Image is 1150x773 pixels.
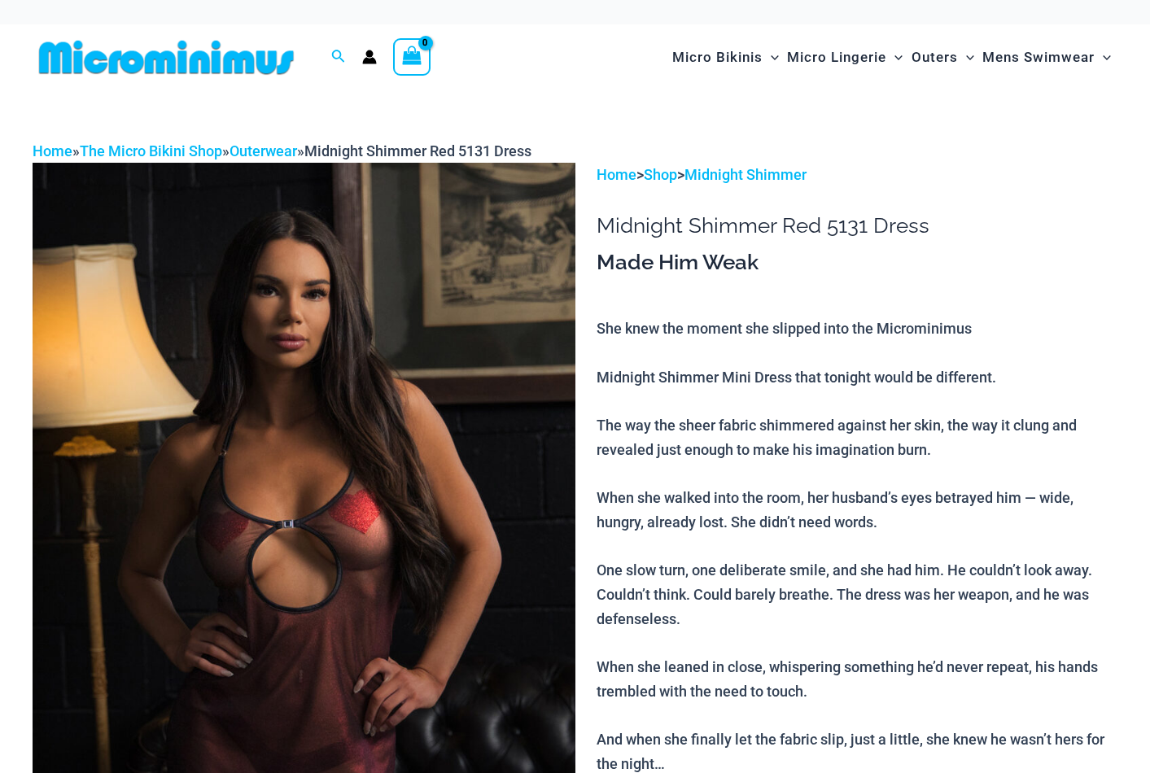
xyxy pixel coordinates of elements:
a: View Shopping Cart, empty [393,38,431,76]
p: > > [597,163,1117,187]
span: Outers [912,37,958,78]
span: Mens Swimwear [982,37,1095,78]
span: Menu Toggle [763,37,779,78]
a: Home [33,142,72,159]
span: Micro Bikinis [672,37,763,78]
nav: Site Navigation [666,30,1117,85]
a: Account icon link [362,50,377,64]
h3: Made Him Weak [597,249,1117,277]
span: » » » [33,142,531,159]
a: Outerwear [230,142,297,159]
span: Menu Toggle [1095,37,1111,78]
a: Micro LingerieMenu ToggleMenu Toggle [783,33,907,82]
a: Search icon link [331,47,346,68]
a: OutersMenu ToggleMenu Toggle [907,33,978,82]
span: Midnight Shimmer Red 5131 Dress [304,142,531,159]
a: The Micro Bikini Shop [80,142,222,159]
span: Micro Lingerie [787,37,886,78]
h1: Midnight Shimmer Red 5131 Dress [597,213,1117,238]
a: Mens SwimwearMenu ToggleMenu Toggle [978,33,1115,82]
a: Home [597,166,636,183]
span: Menu Toggle [886,37,903,78]
img: MM SHOP LOGO FLAT [33,39,300,76]
a: Shop [644,166,677,183]
a: Micro BikinisMenu ToggleMenu Toggle [668,33,783,82]
span: Menu Toggle [958,37,974,78]
a: Midnight Shimmer [684,166,807,183]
